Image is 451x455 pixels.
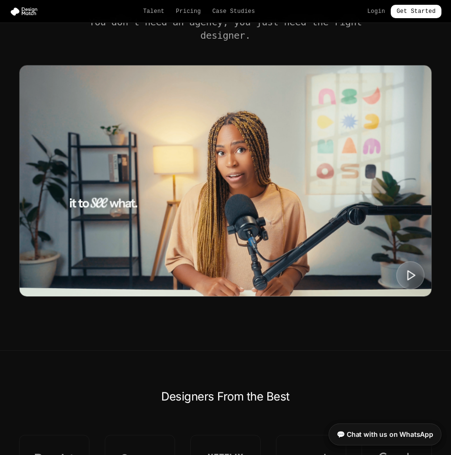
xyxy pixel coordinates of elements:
[391,5,441,18] a: Get Started
[88,15,363,42] h2: You don't need an agency, you just need the right designer.
[367,8,385,15] a: Login
[19,389,432,404] h2: Designers From the Best
[20,65,431,296] img: Digital Product Design Match
[143,8,165,15] a: Talent
[176,8,201,15] a: Pricing
[329,423,441,445] a: 💬 Chat with us on WhatsApp
[10,7,42,16] img: Design Match
[212,8,255,15] a: Case Studies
